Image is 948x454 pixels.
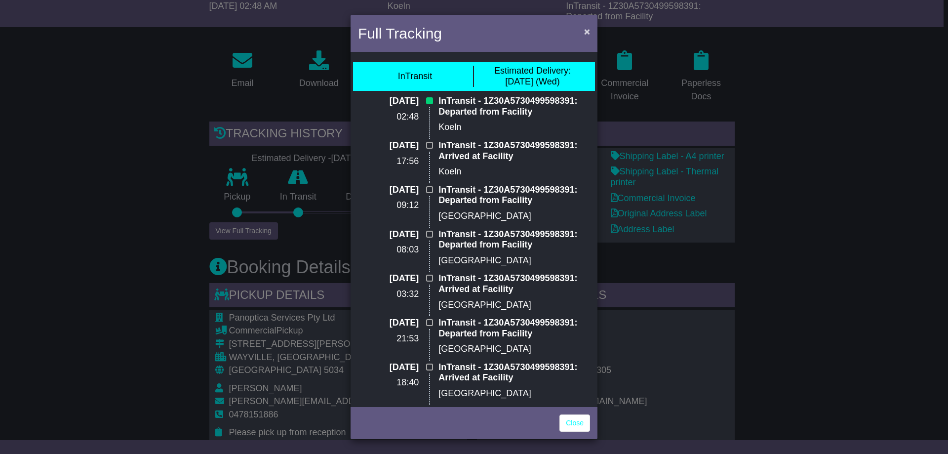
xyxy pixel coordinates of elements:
p: [DATE] [358,273,419,284]
div: [DATE] (Wed) [494,66,571,87]
p: InTransit - 1Z30A5730499598391: Arrived at Facility [438,362,590,383]
p: InTransit - 1Z30A5730499598391: Departed from Facility [438,318,590,339]
p: Koeln [438,122,590,133]
p: [DATE] [358,140,419,151]
p: 03:32 [358,289,419,300]
p: InTransit - 1Z30A5730499598391: Departed from Facility [438,185,590,206]
p: 17:56 [358,156,419,167]
div: InTransit [398,71,432,82]
p: [DATE] [358,362,419,373]
button: Close [579,21,595,41]
p: [GEOGRAPHIC_DATA] [438,211,590,222]
h4: Full Tracking [358,22,442,44]
p: 09:12 [358,200,419,211]
p: 02:48 [358,112,419,123]
span: × [584,26,590,37]
p: [DATE] [358,96,419,107]
a: Close [559,414,590,432]
p: InTransit - 1Z30A5730499598391: Departed from Facility [438,96,590,117]
p: 21:53 [358,333,419,344]
p: [GEOGRAPHIC_DATA] [438,300,590,311]
p: 08:03 [358,245,419,255]
p: InTransit - 1Z30A5730499598391: Arrived at Facility [438,273,590,294]
p: [DATE] [358,318,419,329]
p: [GEOGRAPHIC_DATA] [438,388,590,399]
p: 18:40 [358,377,419,388]
p: InTransit - 1Z30A5730499598391: Arrived at Facility [438,140,590,162]
p: Koeln [438,166,590,177]
p: [GEOGRAPHIC_DATA] [438,344,590,355]
p: [GEOGRAPHIC_DATA] [438,255,590,266]
p: InTransit - 1Z30A5730499598391: Departed from Facility [438,229,590,250]
p: [DATE] [358,185,419,196]
p: [DATE] [358,229,419,240]
span: Estimated Delivery: [494,66,571,76]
